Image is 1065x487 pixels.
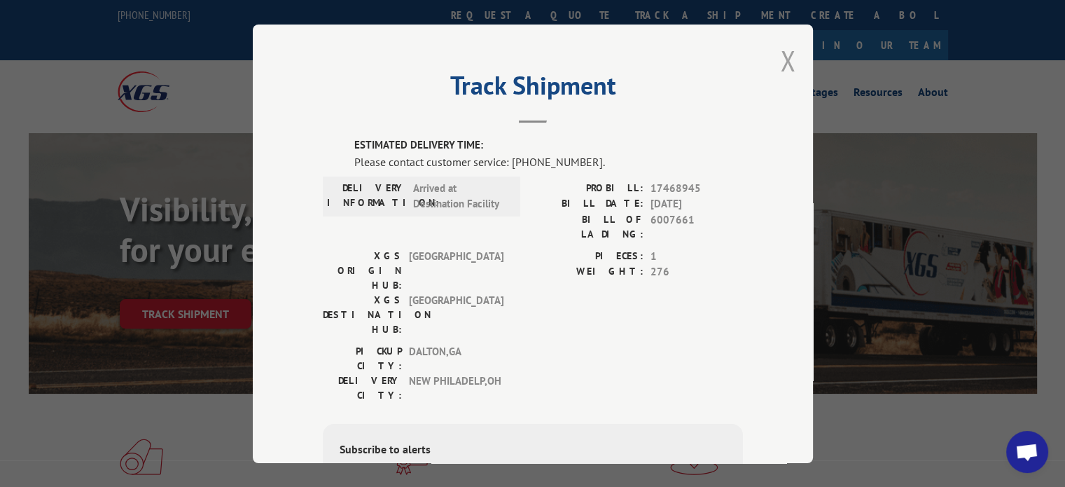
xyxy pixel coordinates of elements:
span: [GEOGRAPHIC_DATA] [409,292,503,336]
label: BILL OF LADING: [533,212,643,241]
label: DELIVERY INFORMATION: [327,180,406,212]
span: 17468945 [650,180,743,196]
span: 276 [650,264,743,280]
span: [GEOGRAPHIC_DATA] [409,248,503,292]
label: XGS DESTINATION HUB: [323,292,402,336]
span: [DATE] [650,196,743,212]
div: Please contact customer service: [PHONE_NUMBER]. [354,153,743,170]
span: 6007661 [650,212,743,241]
button: Close modal [780,42,795,79]
label: PICKUP CITY: [323,343,402,373]
div: Open chat [1006,431,1048,473]
div: Subscribe to alerts [340,440,726,460]
h2: Track Shipment [323,76,743,102]
span: NEW PHILADELP , OH [409,373,503,402]
label: DELIVERY CITY: [323,373,402,402]
span: 1 [650,248,743,264]
label: XGS ORIGIN HUB: [323,248,402,292]
label: ESTIMATED DELIVERY TIME: [354,137,743,153]
span: Arrived at Destination Facility [413,180,508,212]
label: PROBILL: [533,180,643,196]
label: BILL DATE: [533,196,643,212]
span: DALTON , GA [409,343,503,373]
label: WEIGHT: [533,264,643,280]
label: PIECES: [533,248,643,264]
